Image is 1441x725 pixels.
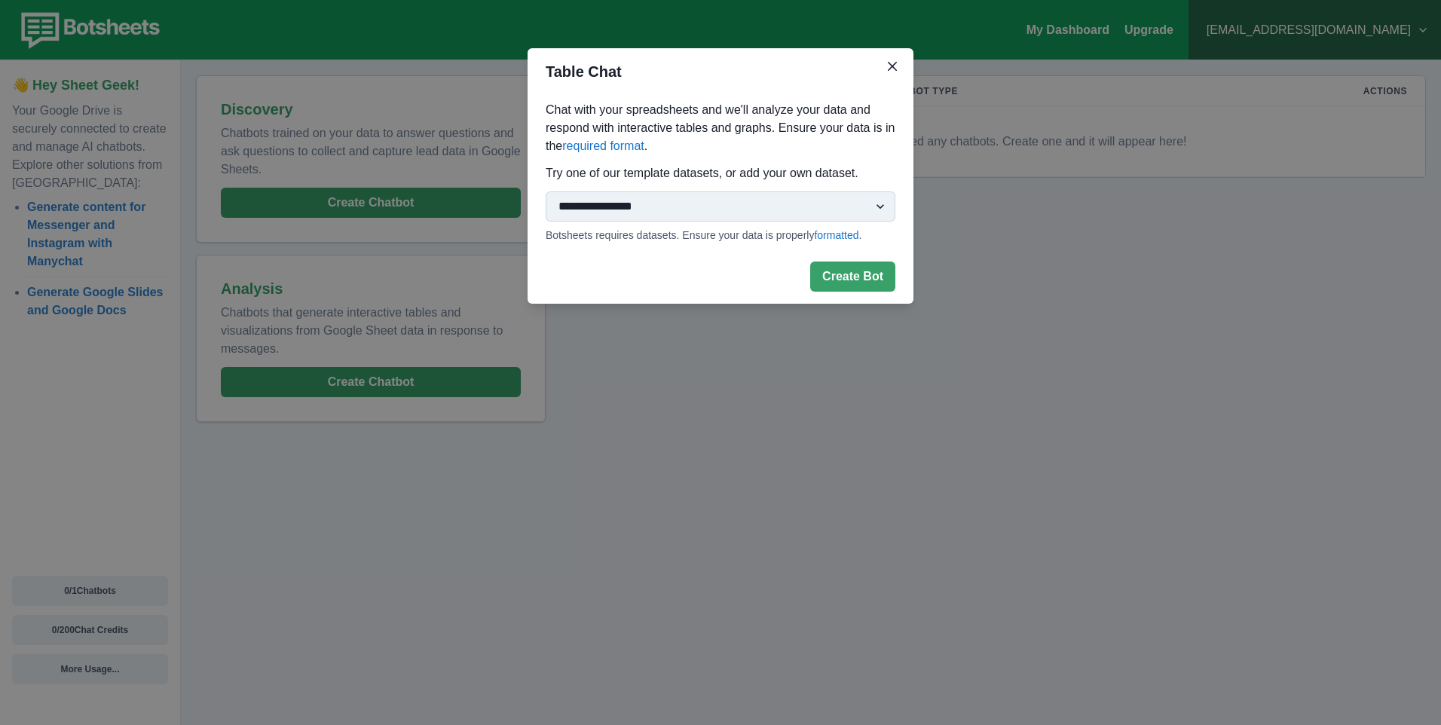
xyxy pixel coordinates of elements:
p: Try one of our template datasets, or add your own dataset. [546,164,895,182]
p: Botsheets requires datasets. Ensure your data is properly . [546,228,895,243]
button: Create Bot [810,262,895,292]
p: Chat with your spreadsheets and we'll analyze your data and respond with interactive tables and g... [546,101,895,155]
a: required format [562,139,644,152]
a: formatted [814,229,858,241]
header: Table Chat [528,48,913,95]
button: Close [880,54,904,78]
